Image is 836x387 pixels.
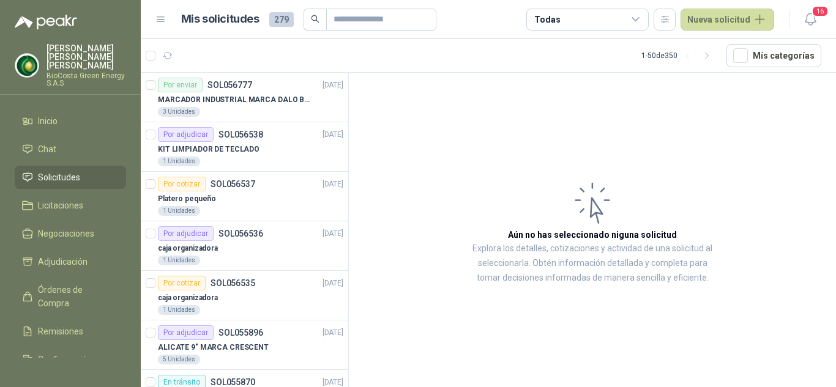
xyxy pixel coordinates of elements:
a: Por adjudicarSOL056538[DATE] KIT LIMPIADOR DE TECLADO1 Unidades [141,122,348,172]
p: SOL056536 [218,229,263,238]
a: Por cotizarSOL056537[DATE] Platero pequeño1 Unidades [141,172,348,221]
p: caja organizadora [158,292,218,304]
span: 279 [269,12,294,27]
p: KIT LIMPIADOR DE TECLADO [158,144,259,155]
img: Company Logo [15,54,39,77]
p: SOL056537 [211,180,255,188]
span: Chat [38,142,56,156]
a: Negociaciones [15,222,126,245]
p: SOL056535 [211,279,255,287]
div: Por enviar [158,78,203,92]
button: 16 [799,9,821,31]
a: Chat [15,138,126,161]
div: Por cotizar [158,177,206,191]
span: Solicitudes [38,171,80,184]
div: Por cotizar [158,276,206,290]
p: [DATE] [323,278,343,289]
span: Configuración [38,353,92,366]
p: Platero pequeño [158,193,216,205]
button: Mís categorías [726,44,821,67]
p: [DATE] [323,327,343,339]
div: 5 Unidades [158,355,200,364]
p: SOL056538 [218,130,263,139]
h1: Mis solicitudes [181,10,259,28]
a: Inicio [15,109,126,133]
span: Licitaciones [38,199,83,212]
a: Por cotizarSOL056535[DATE] caja organizadora1 Unidades [141,271,348,320]
div: Todas [534,13,560,26]
a: Órdenes de Compra [15,278,126,315]
span: Negociaciones [38,227,94,240]
p: [DATE] [323,129,343,141]
div: 1 Unidades [158,256,200,265]
h3: Aún no has seleccionado niguna solicitud [508,228,677,241]
p: [DATE] [323,228,343,240]
div: 3 Unidades [158,107,200,117]
p: [PERSON_NAME] [PERSON_NAME] [PERSON_NAME] [47,44,126,70]
a: Por enviarSOL056777[DATE] MARCADOR INDUSTRIAL MARCA DALO BLANCO3 Unidades [141,73,348,122]
div: Por adjudicar [158,127,214,142]
a: Configuración [15,348,126,371]
p: SOL055896 [218,328,263,337]
img: Logo peakr [15,15,77,29]
a: Adjudicación [15,250,126,273]
span: 16 [812,6,829,17]
p: [DATE] [323,79,343,91]
button: Nueva solicitud [681,9,774,31]
span: Órdenes de Compra [38,283,114,310]
p: BioCosta Green Energy S.A.S [47,72,126,87]
span: Remisiones [38,325,83,338]
p: caja organizadora [158,243,218,254]
p: Explora los detalles, cotizaciones y actividad de una solicitud al seleccionarla. Obtén informaci... [471,241,714,286]
a: Remisiones [15,320,126,343]
p: [DATE] [323,179,343,190]
div: 1 Unidades [158,206,200,216]
p: SOL055870 [211,378,255,386]
p: SOL056777 [207,81,252,89]
div: 1 Unidades [158,305,200,315]
a: Solicitudes [15,166,126,189]
div: 1 - 50 de 350 [641,46,717,65]
div: Por adjudicar [158,325,214,340]
span: Adjudicación [38,255,88,268]
p: MARCADOR INDUSTRIAL MARCA DALO BLANCO [158,94,310,106]
span: search [311,15,319,23]
div: Por adjudicar [158,226,214,241]
p: ALICATE 9" MARCA CRESCENT [158,342,269,353]
a: Por adjudicarSOL056536[DATE] caja organizadora1 Unidades [141,221,348,271]
span: Inicio [38,114,58,128]
a: Por adjudicarSOL055896[DATE] ALICATE 9" MARCA CRESCENT5 Unidades [141,320,348,370]
a: Licitaciones [15,194,126,217]
div: 1 Unidades [158,157,200,166]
